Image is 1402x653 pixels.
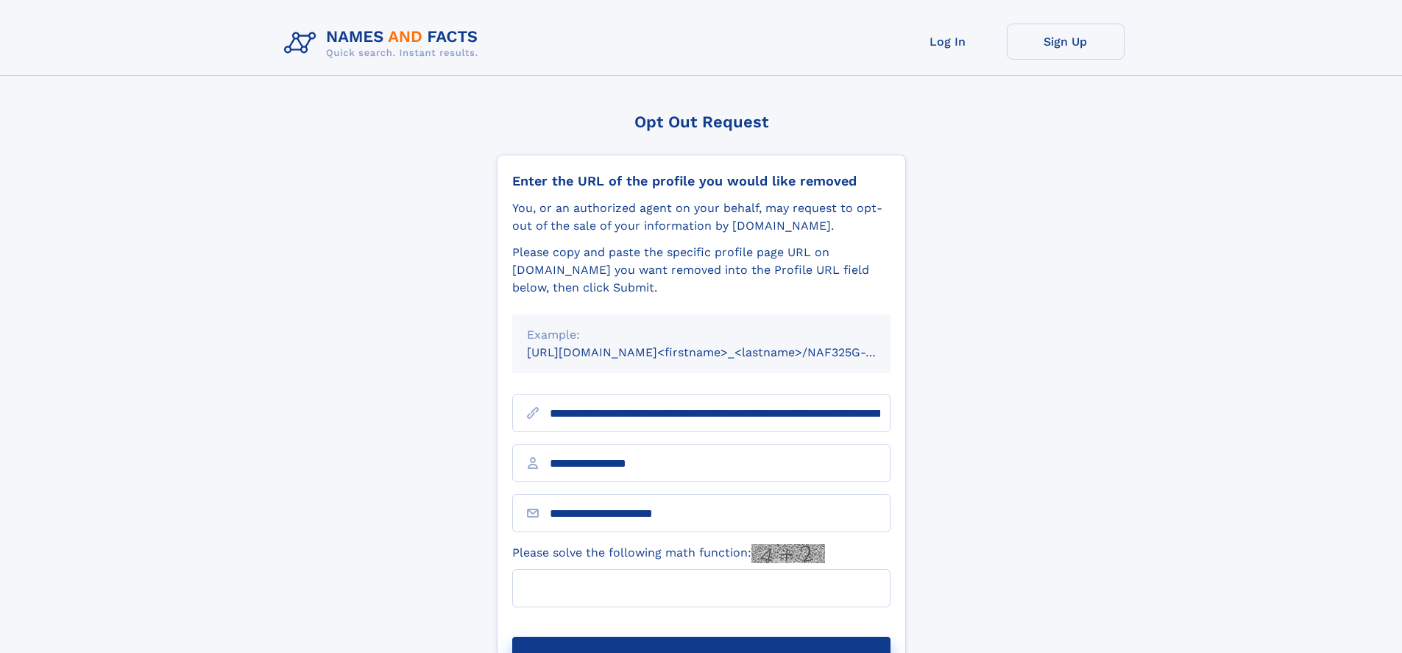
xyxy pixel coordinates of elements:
div: Opt Out Request [497,113,906,131]
label: Please solve the following math function: [512,544,825,563]
div: Example: [527,326,876,344]
small: [URL][DOMAIN_NAME]<firstname>_<lastname>/NAF325G-xxxxxxxx [527,345,918,359]
div: You, or an authorized agent on your behalf, may request to opt-out of the sale of your informatio... [512,200,891,235]
a: Sign Up [1007,24,1125,60]
div: Please copy and paste the specific profile page URL on [DOMAIN_NAME] you want removed into the Pr... [512,244,891,297]
a: Log In [889,24,1007,60]
img: Logo Names and Facts [278,24,490,63]
div: Enter the URL of the profile you would like removed [512,173,891,189]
